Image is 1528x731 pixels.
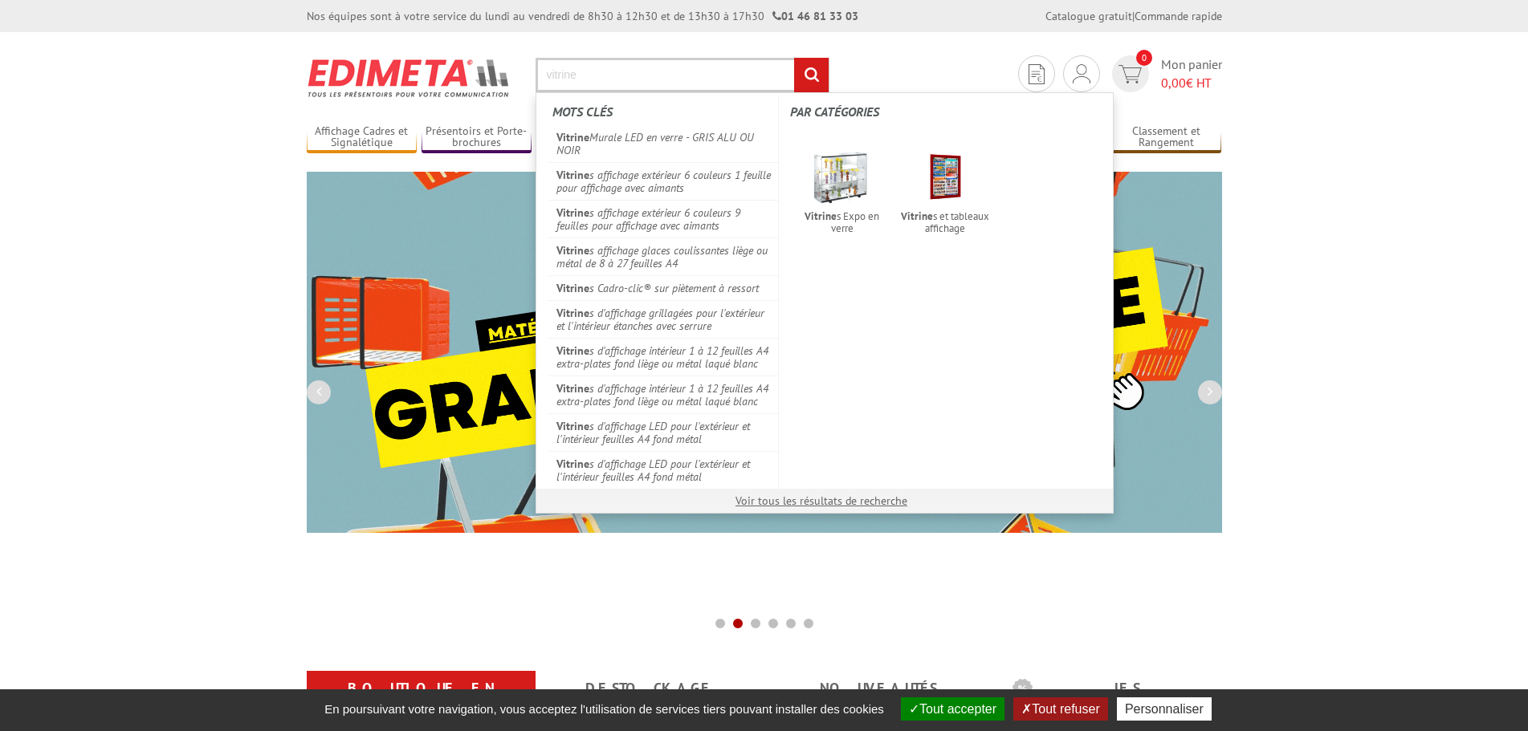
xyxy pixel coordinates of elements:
a: Présentoirs et Porte-brochures [422,124,532,151]
a: Vitrines Expo en verre [790,139,894,240]
a: Vitrines Cadro-clic® sur piètement à ressort [548,275,779,300]
img: vitrine_exterieur_rouge_4_feuilles_21704vn_1.jpg [912,144,979,210]
em: Vitrine [556,381,589,396]
em: Vitrine [556,343,589,358]
span: 0 [1136,50,1152,66]
a: Vitrines d'affichage LED pour l'extérieur et l'intérieur feuilles A4 fond métal [548,451,779,489]
a: Vitrines d'affichage grillagées pour l'extérieur et l'intérieur étanches avec serrure [548,300,779,338]
a: Vitrines d'affichage LED pour l'extérieur et l'intérieur feuilles A4 fond métal [548,413,779,451]
a: VitrineMurale LED en verre - GRIS ALU OU NOIR [548,125,779,162]
span: Mon panier [1161,55,1222,92]
a: Vitrines d'affichage intérieur 1 à 12 feuilles A4 extra-plates fond liège ou métal laqué blanc [548,338,779,376]
strong: 01 46 81 33 03 [772,9,858,23]
a: Affichage Cadres et Signalétique [307,124,418,151]
button: Personnaliser (fenêtre modale) [1117,697,1212,721]
a: Classement et Rangement [1111,124,1222,151]
em: Vitrine [556,457,589,471]
img: devis rapide [1029,64,1045,84]
a: Vitrines affichage extérieur 6 couleurs 1 feuille pour affichage avec aimants [548,162,779,200]
a: nouveautés [784,674,974,703]
img: Présentoir, panneau, stand - Edimeta - PLV, affichage, mobilier bureau, entreprise [307,48,511,108]
em: Vitrine [556,419,589,433]
a: Vitrines d'affichage intérieur 1 à 12 feuilles A4 extra-plates fond liège ou métal laqué blanc [548,376,779,413]
label: Par catégories [790,95,1100,129]
em: Vitrine [805,209,837,223]
button: Tout refuser [1013,697,1107,721]
img: vitrines-exposition.jpg [809,144,875,210]
em: Vitrine [556,205,589,220]
img: devis rapide [1073,64,1090,83]
img: devis rapide [1118,65,1142,83]
a: Vitrines affichage extérieur 6 couleurs 9 feuilles pour affichage avec aimants [548,200,779,238]
a: Vitrines et tableaux affichage [894,139,997,240]
a: Commande rapide [1135,9,1222,23]
a: devis rapide 0 Mon panier 0,00€ HT [1108,55,1222,92]
span: 0,00 [1161,75,1186,91]
span: s Expo en verre [795,210,889,234]
input: Rechercher un produit ou une référence... [536,58,829,92]
span: s et tableaux affichage [898,210,992,234]
div: Rechercher un produit ou une référence... [536,92,1114,514]
div: Nos équipes sont à votre service du lundi au vendredi de 8h30 à 12h30 et de 13h30 à 17h30 [307,8,858,24]
a: Catalogue gratuit [1045,9,1132,23]
a: Vitrines affichage glaces coulissantes liège ou métal de 8 à 27 feuilles A4 [548,238,779,275]
span: € HT [1161,74,1222,92]
b: Les promotions [1013,674,1213,706]
em: Vitrine [556,306,589,320]
em: Vitrine [556,168,589,182]
em: Vitrine [556,130,589,144]
span: En poursuivant votre navigation, vous acceptez l'utilisation de services tiers pouvant installer ... [316,702,892,716]
em: Vitrine [556,281,589,295]
a: Destockage [555,674,745,703]
input: rechercher [794,58,829,92]
a: Voir tous les résultats de recherche [735,493,907,508]
em: Vitrine [556,243,589,258]
em: Vitrine [901,209,933,223]
span: Mots clés [552,104,613,120]
div: | [1045,8,1222,24]
button: Tout accepter [901,697,1004,721]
